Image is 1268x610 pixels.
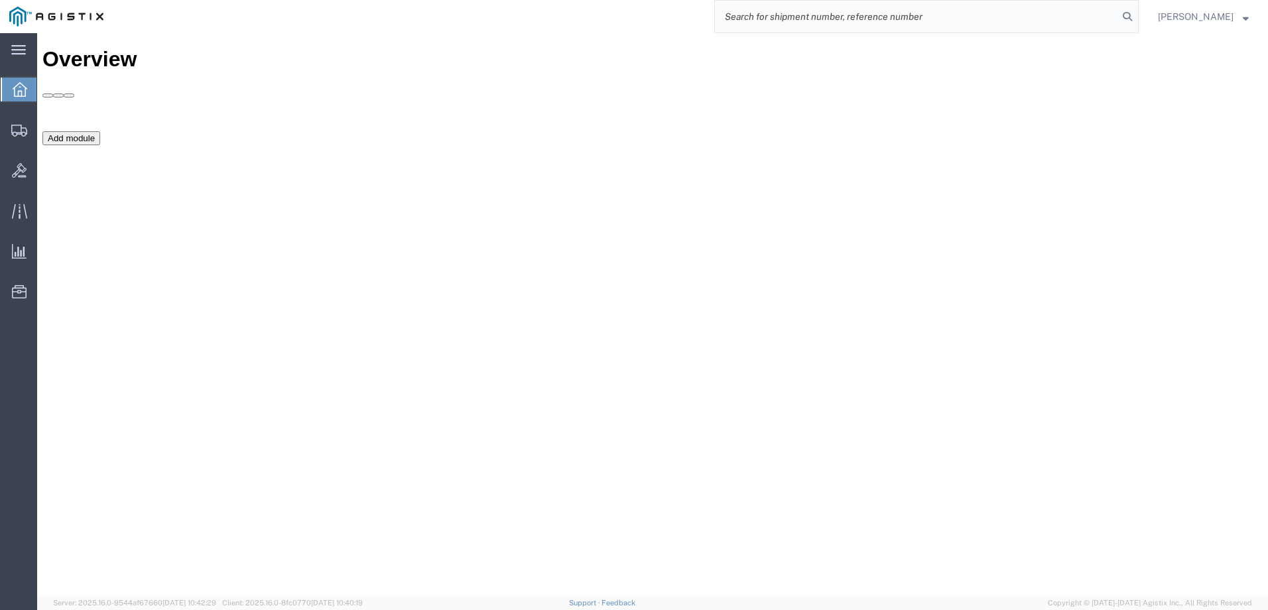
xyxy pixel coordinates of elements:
span: [DATE] 10:40:19 [311,599,363,607]
span: [DATE] 10:42:29 [162,599,216,607]
span: Client: 2025.16.0-8fc0770 [222,599,363,607]
input: Search for shipment number, reference number [715,1,1118,32]
button: [PERSON_NAME] [1157,9,1249,25]
span: Dylan Jewell [1158,9,1234,24]
span: Server: 2025.16.0-9544af67660 [53,599,216,607]
span: Copyright © [DATE]-[DATE] Agistix Inc., All Rights Reserved [1048,597,1252,609]
img: logo [9,7,103,27]
iframe: FS Legacy Container [37,33,1268,596]
a: Support [569,599,602,607]
a: Feedback [602,599,635,607]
